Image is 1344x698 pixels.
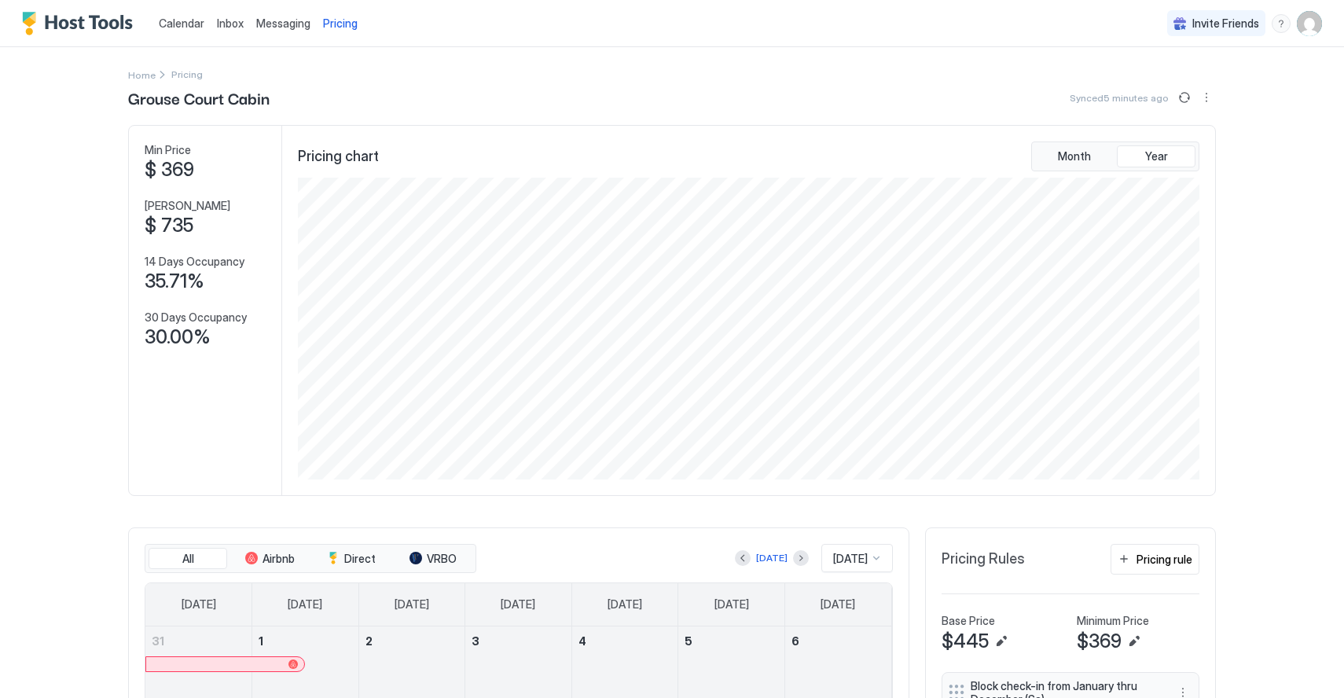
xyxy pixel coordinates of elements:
[1058,149,1091,163] span: Month
[1145,149,1168,163] span: Year
[1272,14,1291,33] div: menu
[182,552,194,566] span: All
[230,548,309,570] button: Airbnb
[359,626,465,656] a: September 2, 2025
[272,583,338,626] a: Monday
[1077,630,1122,653] span: $369
[1077,614,1149,628] span: Minimum Price
[501,597,535,612] span: [DATE]
[1137,551,1192,568] div: Pricing rule
[942,630,989,653] span: $445
[942,550,1025,568] span: Pricing Rules
[685,634,692,648] span: 5
[394,548,472,570] button: VRBO
[472,634,479,648] span: 3
[756,551,788,565] div: [DATE]
[128,66,156,83] div: Breadcrumb
[1111,544,1199,575] button: Pricing rule
[145,544,476,574] div: tab-group
[714,597,749,612] span: [DATE]
[785,626,891,656] a: September 6, 2025
[1117,145,1195,167] button: Year
[1197,88,1216,107] div: menu
[145,626,252,656] a: August 31, 2025
[1175,88,1194,107] button: Sync prices
[1197,88,1216,107] button: More options
[379,583,445,626] a: Tuesday
[1031,141,1199,171] div: tab-group
[256,17,310,30] span: Messaging
[395,597,429,612] span: [DATE]
[22,12,140,35] a: Host Tools Logo
[145,325,211,349] span: 30.00%
[942,614,995,628] span: Base Price
[252,626,358,656] a: September 1, 2025
[323,17,358,31] span: Pricing
[288,597,322,612] span: [DATE]
[145,199,230,213] span: [PERSON_NAME]
[1297,11,1322,36] div: User profile
[735,550,751,566] button: Previous month
[821,597,855,612] span: [DATE]
[805,583,871,626] a: Saturday
[833,552,868,566] span: [DATE]
[754,549,790,568] button: [DATE]
[149,548,227,570] button: All
[263,552,295,566] span: Airbnb
[1125,632,1144,651] button: Edit
[182,597,216,612] span: [DATE]
[791,634,799,648] span: 6
[256,15,310,31] a: Messaging
[145,158,194,182] span: $ 369
[259,634,263,648] span: 1
[608,597,642,612] span: [DATE]
[427,552,457,566] span: VRBO
[145,143,191,157] span: Min Price
[166,583,232,626] a: Sunday
[159,15,204,31] a: Calendar
[128,69,156,81] span: Home
[365,634,373,648] span: 2
[171,68,203,80] span: Breadcrumb
[298,148,379,166] span: Pricing chart
[145,255,244,269] span: 14 Days Occupancy
[992,632,1011,651] button: Edit
[578,634,586,648] span: 4
[217,15,244,31] a: Inbox
[312,548,391,570] button: Direct
[145,310,247,325] span: 30 Days Occupancy
[1070,92,1169,104] span: Synced 5 minutes ago
[159,17,204,30] span: Calendar
[572,626,678,656] a: September 4, 2025
[1035,145,1114,167] button: Month
[145,270,204,293] span: 35.71%
[152,634,164,648] span: 31
[145,214,193,237] span: $ 735
[128,86,270,109] span: Grouse Court Cabin
[16,645,53,682] iframe: Intercom live chat
[678,626,784,656] a: September 5, 2025
[793,550,809,566] button: Next month
[217,17,244,30] span: Inbox
[699,583,765,626] a: Friday
[1192,17,1259,31] span: Invite Friends
[128,66,156,83] a: Home
[592,583,658,626] a: Thursday
[465,626,571,656] a: September 3, 2025
[344,552,376,566] span: Direct
[485,583,551,626] a: Wednesday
